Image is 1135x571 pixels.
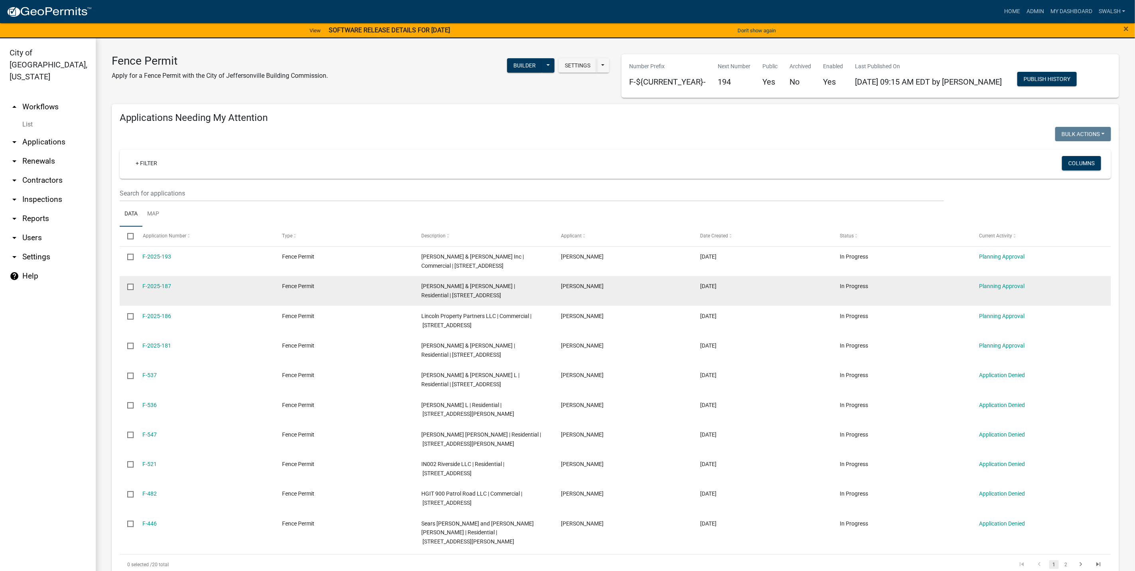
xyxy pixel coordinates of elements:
[979,313,1025,319] a: Planning Approval
[507,58,542,73] button: Builder
[10,156,19,166] i: arrow_drop_down
[561,372,604,378] span: David Hoffmann
[422,402,515,417] span: Taylor Codi L | Residential | 2405 Cornwell Dr
[143,520,157,527] a: F-446
[840,342,868,349] span: In Progress
[701,520,717,527] span: 01/24/2024
[701,490,717,497] span: 02/06/2024
[282,342,314,349] span: Fence Permit
[561,313,604,319] span: Keith Baisch
[630,62,706,71] p: Number Prefix
[10,252,19,262] i: arrow_drop_down
[10,214,19,223] i: arrow_drop_down
[10,137,19,147] i: arrow_drop_down
[559,58,597,73] button: Settings
[10,233,19,243] i: arrow_drop_down
[561,402,604,408] span: Kevin Strong
[112,54,328,68] h3: Fence Permit
[422,313,532,328] span: Lincoln Property Partners LLC | Commercial | 3050 ELEMENT LN
[143,431,157,438] a: F-547
[1047,4,1096,19] a: My Dashboard
[979,283,1025,289] a: Planning Approval
[840,520,868,527] span: In Progress
[1062,156,1101,170] button: Columns
[282,431,314,438] span: Fence Permit
[979,461,1025,467] a: Application Denied
[120,112,1111,124] h4: Applications Needing My Attention
[561,233,582,239] span: Applicant
[701,461,717,467] span: 03/28/2024
[561,342,604,349] span: Tammy Burke
[561,461,604,467] span: Chandni Dhanjal
[422,490,523,506] span: HGIT 900 Patrol Road LLC | Commercial | 8383 158th Avenue NE # 280, Redmond, WA 98052
[282,233,292,239] span: Type
[701,372,717,378] span: 04/26/2024
[971,227,1111,246] datatable-header-cell: Current Activity
[10,271,19,281] i: help
[734,24,779,37] button: Don't show again
[561,253,604,260] span: Keith Baisch
[422,431,541,447] span: Shaughnessy Erin Marie | Residential | 8006 Stacy Springs Blvd, Charlestown, IN 47111
[840,283,868,289] span: In Progress
[10,195,19,204] i: arrow_drop_down
[840,313,868,319] span: In Progress
[282,283,314,289] span: Fence Permit
[1049,560,1059,569] a: 1
[422,253,524,269] span: Ott & Baker Inc | Commercial | 3050 ELEMENT LN
[693,227,832,246] datatable-header-cell: Date Created
[855,62,1002,71] p: Last Published On
[763,62,778,71] p: Public
[143,283,172,289] a: F-2025-187
[1124,24,1129,34] button: Close
[832,227,972,246] datatable-header-cell: Status
[143,461,157,467] a: F-521
[129,156,164,170] a: + Filter
[1023,4,1047,19] a: Admin
[282,461,314,467] span: Fence Permit
[979,233,1013,239] span: Current Activity
[979,372,1025,378] a: Application Denied
[840,461,868,467] span: In Progress
[979,342,1025,349] a: Planning Approval
[142,202,164,227] a: Map
[979,520,1025,527] a: Application Denied
[422,520,534,545] span: Sears Hannah Brooke and Ellis Drew Mitchell | Residential | 4050 Williams Crossing Way Jeffersonv...
[561,490,604,497] span: Sherri Miller
[701,402,717,408] span: 04/24/2024
[790,77,811,87] h5: No
[1017,72,1077,86] button: Publish History
[143,233,186,239] span: Application Number
[701,431,717,438] span: 04/20/2024
[10,102,19,112] i: arrow_drop_up
[422,372,520,387] span: Hoffmann David J & Teri L | Residential | 3 Surrey Lane
[561,520,604,527] span: Drew Ellis
[840,233,854,239] span: Status
[143,342,172,349] a: F-2025-181
[112,71,328,81] p: Apply for a Fence Permit with the City of Jeffersonville Building Commission.
[561,283,604,289] span: Keith Baisch
[1091,560,1106,569] a: go to last page
[422,233,446,239] span: Description
[979,490,1025,497] a: Application Denied
[701,313,717,319] span: 09/26/2025
[1014,560,1029,569] a: go to first page
[282,313,314,319] span: Fence Permit
[282,402,314,408] span: Fence Permit
[120,227,135,246] datatable-header-cell: Select
[840,490,868,497] span: In Progress
[701,283,717,289] span: 09/30/2025
[979,431,1025,438] a: Application Denied
[1061,560,1071,569] a: 2
[143,490,157,497] a: F-482
[979,402,1025,408] a: Application Denied
[329,26,450,34] strong: SOFTWARE RELEASE DETAILS FOR [DATE]
[1055,127,1111,141] button: Bulk Actions
[1073,560,1088,569] a: go to next page
[979,253,1025,260] a: Planning Approval
[1124,23,1129,34] span: ×
[840,431,868,438] span: In Progress
[127,562,152,567] span: 0 selected /
[840,402,868,408] span: In Progress
[701,233,728,239] span: Date Created
[282,253,314,260] span: Fence Permit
